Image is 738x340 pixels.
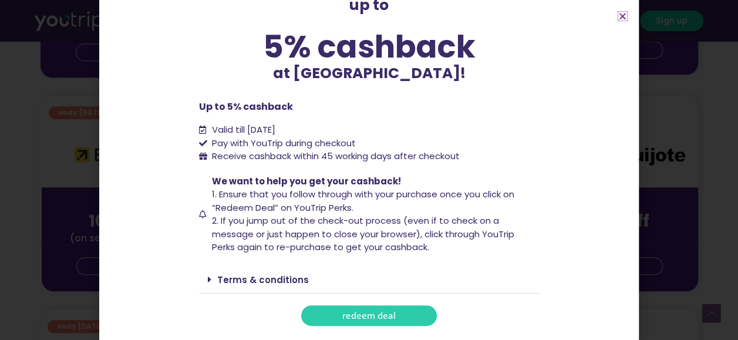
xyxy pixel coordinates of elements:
[199,31,540,62] div: 5% cashback
[199,100,540,114] p: Up to 5% cashback
[301,305,437,326] a: redeem deal
[212,188,514,214] span: 1. Ensure that you follow through with your purchase once you click on “Redeem Deal” on YouTrip P...
[209,137,356,150] span: Pay with YouTrip during checkout
[618,12,627,21] a: Close
[199,266,540,294] div: Terms & conditions
[212,175,401,187] span: We want to help you get your cashback!
[217,274,309,286] a: Terms & conditions
[199,62,540,85] p: at [GEOGRAPHIC_DATA]!
[212,214,514,253] span: 2. If you jump out of the check-out process (even if to check on a message or just happen to clos...
[342,311,396,320] span: redeem deal
[209,150,460,163] span: Receive cashback within 45 working days after checkout
[209,123,275,137] span: Valid till [DATE]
